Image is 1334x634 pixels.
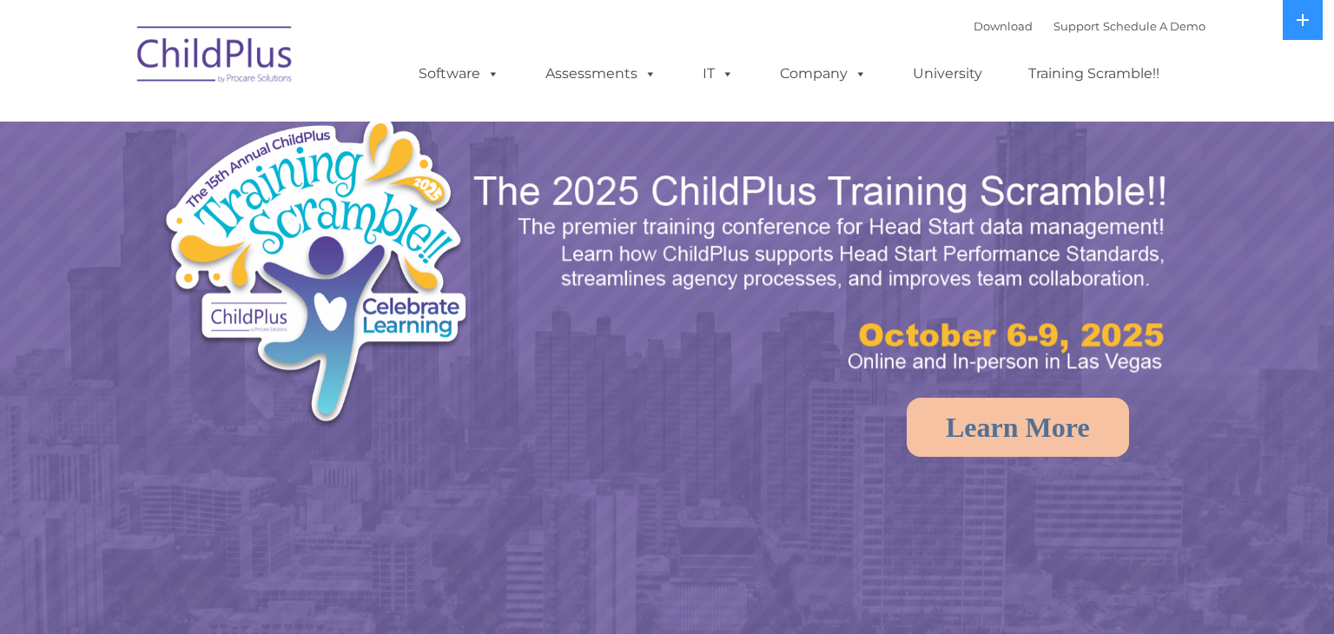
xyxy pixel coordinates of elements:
img: ChildPlus by Procare Solutions [129,14,302,101]
a: Software [401,56,517,91]
a: Support [1053,19,1100,33]
font: | [974,19,1205,33]
a: Learn More [907,398,1129,457]
a: Assessments [528,56,674,91]
a: University [895,56,1000,91]
a: Download [974,19,1033,33]
a: Company [763,56,884,91]
a: Training Scramble!! [1011,56,1177,91]
a: Schedule A Demo [1103,19,1205,33]
a: IT [685,56,751,91]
